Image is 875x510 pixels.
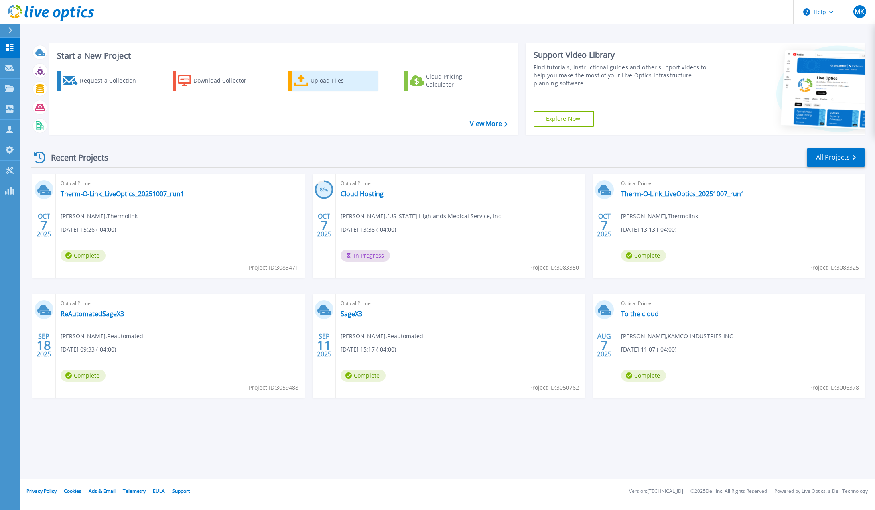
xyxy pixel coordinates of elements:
span: Complete [341,370,386,382]
span: [DATE] 11:07 (-04:00) [621,345,676,354]
span: Complete [621,250,666,262]
a: Telemetry [123,488,146,494]
span: [DATE] 15:17 (-04:00) [341,345,396,354]
a: Ads & Email [89,488,116,494]
span: Optical Prime [61,179,300,188]
h3: Start a New Project [57,51,507,60]
span: In Progress [341,250,390,262]
div: OCT 2025 [317,211,332,240]
span: MK [855,8,864,15]
div: OCT 2025 [597,211,612,240]
a: Explore Now! [534,111,595,127]
span: [DATE] 13:38 (-04:00) [341,225,396,234]
h3: 86 [315,185,333,195]
a: Upload Files [288,71,378,91]
span: [PERSON_NAME] , Thermolink [61,212,138,221]
span: 7 [40,222,47,229]
span: 7 [321,222,328,229]
span: 18 [37,342,51,349]
span: [DATE] 13:13 (-04:00) [621,225,676,234]
div: Cloud Pricing Calculator [426,73,490,89]
span: [PERSON_NAME] , [US_STATE] Highlands Medical Service, Inc [341,212,501,221]
span: Optical Prime [341,299,580,308]
div: AUG 2025 [597,331,612,360]
a: Privacy Policy [26,488,57,494]
span: [PERSON_NAME] , Reautomated [61,332,143,341]
span: Project ID: 3059488 [249,383,298,392]
a: Cloud Pricing Calculator [404,71,493,91]
span: 7 [601,222,608,229]
a: Therm-O-Link_LiveOptics_20251007_run1 [621,190,745,198]
div: SEP 2025 [36,331,51,360]
span: Project ID: 3083325 [809,263,859,272]
span: % [325,188,328,192]
a: Therm-O-Link_LiveOptics_20251007_run1 [61,190,184,198]
li: Version: [TECHNICAL_ID] [629,489,683,494]
div: Request a Collection [80,73,144,89]
div: Find tutorials, instructional guides and other support videos to help you make the most of your L... [534,63,708,87]
a: To the cloud [621,310,659,318]
a: EULA [153,488,165,494]
span: [PERSON_NAME] , KAMCO INDUSTRIES INC [621,332,733,341]
li: Powered by Live Optics, a Dell Technology [774,489,868,494]
span: Project ID: 3083471 [249,263,298,272]
a: Request a Collection [57,71,146,91]
div: Recent Projects [31,148,119,167]
a: View More [470,120,507,128]
span: Complete [621,370,666,382]
span: Project ID: 3006378 [809,383,859,392]
a: Cookies [64,488,81,494]
span: Project ID: 3083350 [529,263,579,272]
li: © 2025 Dell Inc. All Rights Reserved [690,489,767,494]
span: Optical Prime [621,299,860,308]
div: OCT 2025 [36,211,51,240]
a: SageX3 [341,310,362,318]
span: Optical Prime [341,179,580,188]
span: Optical Prime [61,299,300,308]
div: Download Collector [193,73,258,89]
a: All Projects [807,148,865,167]
span: [PERSON_NAME] , Thermolink [621,212,698,221]
span: [DATE] 15:26 (-04:00) [61,225,116,234]
span: 7 [601,342,608,349]
span: [DATE] 09:33 (-04:00) [61,345,116,354]
span: Optical Prime [621,179,860,188]
span: Complete [61,250,106,262]
span: 11 [317,342,331,349]
div: Support Video Library [534,50,708,60]
a: ReAutomatedSageX3 [61,310,124,318]
div: SEP 2025 [317,331,332,360]
div: Upload Files [311,73,375,89]
span: Complete [61,370,106,382]
a: Cloud Hosting [341,190,384,198]
span: [PERSON_NAME] , Reautomated [341,332,423,341]
span: Project ID: 3050762 [529,383,579,392]
a: Download Collector [173,71,262,91]
a: Support [172,488,190,494]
